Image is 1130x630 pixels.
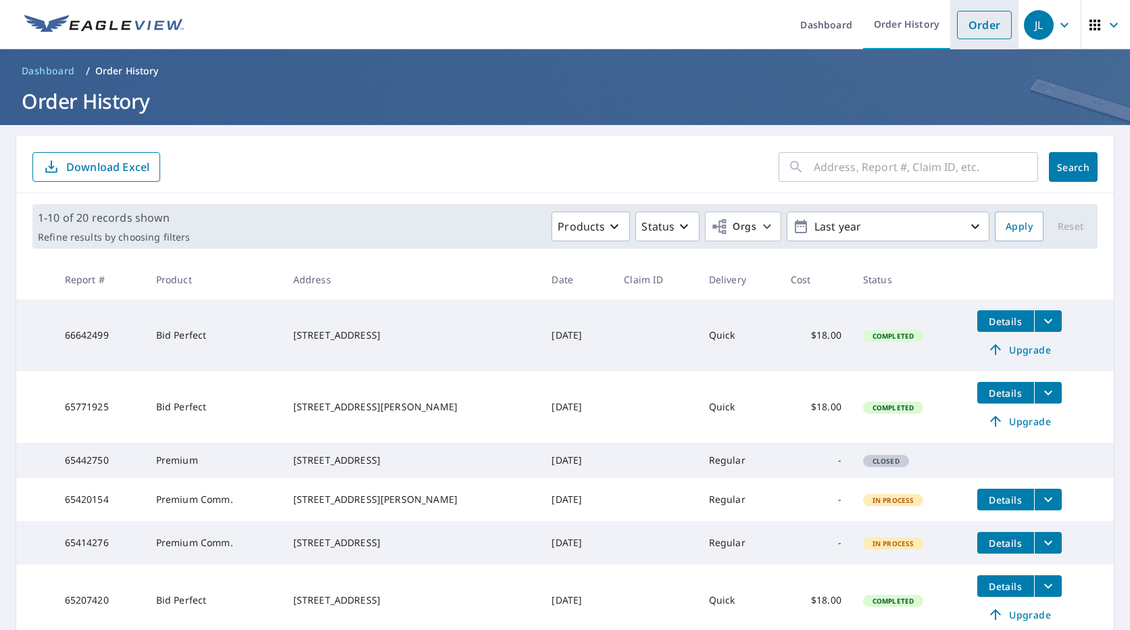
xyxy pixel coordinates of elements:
p: Refine results by choosing filters [38,231,190,243]
button: detailsBtn-66642499 [977,310,1034,332]
th: Date [541,260,613,299]
td: Bid Perfect [145,371,282,443]
span: Details [985,315,1026,328]
button: Products [551,212,630,241]
div: [STREET_ADDRESS] [293,536,531,550]
button: Status [635,212,699,241]
td: [DATE] [541,478,613,521]
span: Upgrade [985,606,1054,623]
span: Dashboard [22,64,75,78]
td: [DATE] [541,443,613,478]
button: Download Excel [32,152,160,182]
td: [DATE] [541,371,613,443]
span: Apply [1006,218,1033,235]
th: Report # [54,260,145,299]
button: Search [1049,152,1098,182]
td: [DATE] [541,521,613,564]
span: Details [985,493,1026,506]
div: [STREET_ADDRESS][PERSON_NAME] [293,493,531,506]
th: Address [282,260,541,299]
button: filesDropdownBtn-65771925 [1034,382,1062,404]
a: Order [957,11,1012,39]
a: Dashboard [16,60,80,82]
td: Bid Perfect [145,299,282,371]
h1: Order History [16,87,1114,115]
img: EV Logo [24,15,184,35]
span: Closed [864,456,908,466]
td: [DATE] [541,299,613,371]
p: Products [558,218,605,235]
th: Status [852,260,966,299]
td: Quick [698,299,780,371]
span: Completed [864,403,922,412]
p: Last year [809,215,967,239]
button: Apply [995,212,1043,241]
td: Premium Comm. [145,478,282,521]
td: Regular [698,521,780,564]
td: 66642499 [54,299,145,371]
td: 65414276 [54,521,145,564]
td: Regular [698,443,780,478]
button: detailsBtn-65771925 [977,382,1034,404]
button: filesDropdownBtn-65414276 [1034,532,1062,554]
button: detailsBtn-65207420 [977,575,1034,597]
span: Details [985,387,1026,399]
button: filesDropdownBtn-65420154 [1034,489,1062,510]
td: 65771925 [54,371,145,443]
th: Product [145,260,282,299]
th: Cost [780,260,852,299]
th: Claim ID [613,260,697,299]
td: $18.00 [780,299,852,371]
td: Quick [698,371,780,443]
div: [STREET_ADDRESS][PERSON_NAME] [293,400,531,414]
p: Download Excel [66,160,149,174]
div: [STREET_ADDRESS] [293,454,531,467]
a: Upgrade [977,339,1062,360]
span: Search [1060,161,1087,174]
th: Delivery [698,260,780,299]
span: Upgrade [985,413,1054,429]
td: Premium [145,443,282,478]
button: detailsBtn-65414276 [977,532,1034,554]
p: 1-10 of 20 records shown [38,210,190,226]
td: Premium Comm. [145,521,282,564]
span: Completed [864,596,922,606]
div: JL [1024,10,1054,40]
input: Address, Report #, Claim ID, etc. [814,148,1038,186]
td: - [780,521,852,564]
a: Upgrade [977,604,1062,625]
button: Last year [787,212,989,241]
button: filesDropdownBtn-65207420 [1034,575,1062,597]
span: In Process [864,539,923,548]
button: Orgs [705,212,781,241]
nav: breadcrumb [16,60,1114,82]
span: Details [985,580,1026,593]
td: 65442750 [54,443,145,478]
div: [STREET_ADDRESS] [293,329,531,342]
span: In Process [864,495,923,505]
button: detailsBtn-65420154 [977,489,1034,510]
td: - [780,478,852,521]
button: filesDropdownBtn-66642499 [1034,310,1062,332]
span: Completed [864,331,922,341]
td: - [780,443,852,478]
span: Details [985,537,1026,550]
span: Orgs [711,218,756,235]
a: Upgrade [977,410,1062,432]
span: Upgrade [985,341,1054,358]
p: Order History [95,64,159,78]
li: / [86,63,90,79]
td: Regular [698,478,780,521]
td: $18.00 [780,371,852,443]
div: [STREET_ADDRESS] [293,593,531,607]
td: 65420154 [54,478,145,521]
p: Status [641,218,674,235]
